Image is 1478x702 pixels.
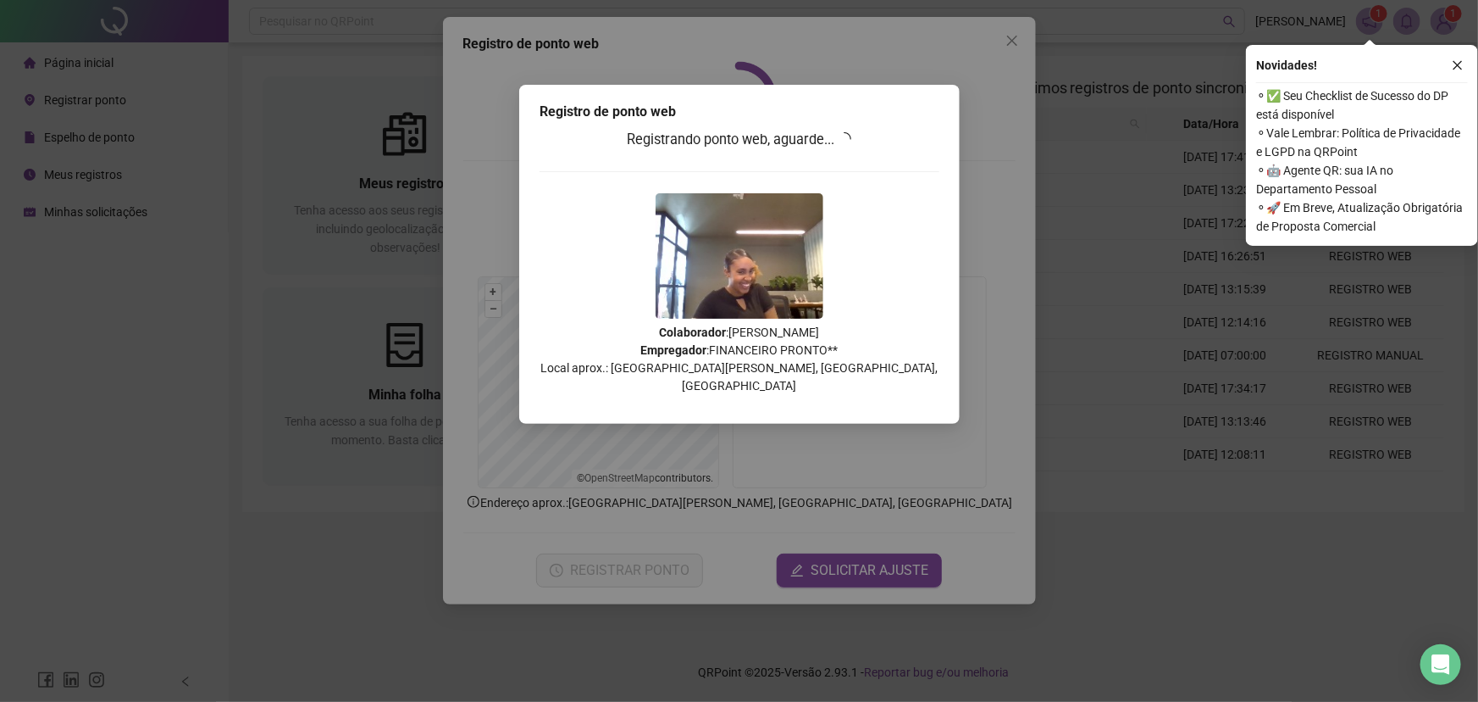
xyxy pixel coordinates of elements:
h3: Registrando ponto web, aguarde... [540,129,939,151]
span: Novidades ! [1256,56,1317,75]
span: ⚬ 🚀 Em Breve, Atualização Obrigatória de Proposta Comercial [1256,198,1468,236]
span: loading [836,131,852,147]
span: ⚬ Vale Lembrar: Política de Privacidade e LGPD na QRPoint [1256,124,1468,161]
strong: Empregador [640,343,706,357]
span: ⚬ 🤖 Agente QR: sua IA no Departamento Pessoal [1256,161,1468,198]
strong: Colaborador [659,326,726,339]
span: close [1452,59,1464,71]
span: ⚬ ✅ Seu Checklist de Sucesso do DP está disponível [1256,86,1468,124]
img: 2Q== [656,193,823,319]
div: Registro de ponto web [540,102,939,122]
div: Open Intercom Messenger [1420,644,1461,685]
p: : [PERSON_NAME] : FINANCEIRO PRONTO** Local aprox.: [GEOGRAPHIC_DATA][PERSON_NAME], [GEOGRAPHIC_D... [540,324,939,395]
